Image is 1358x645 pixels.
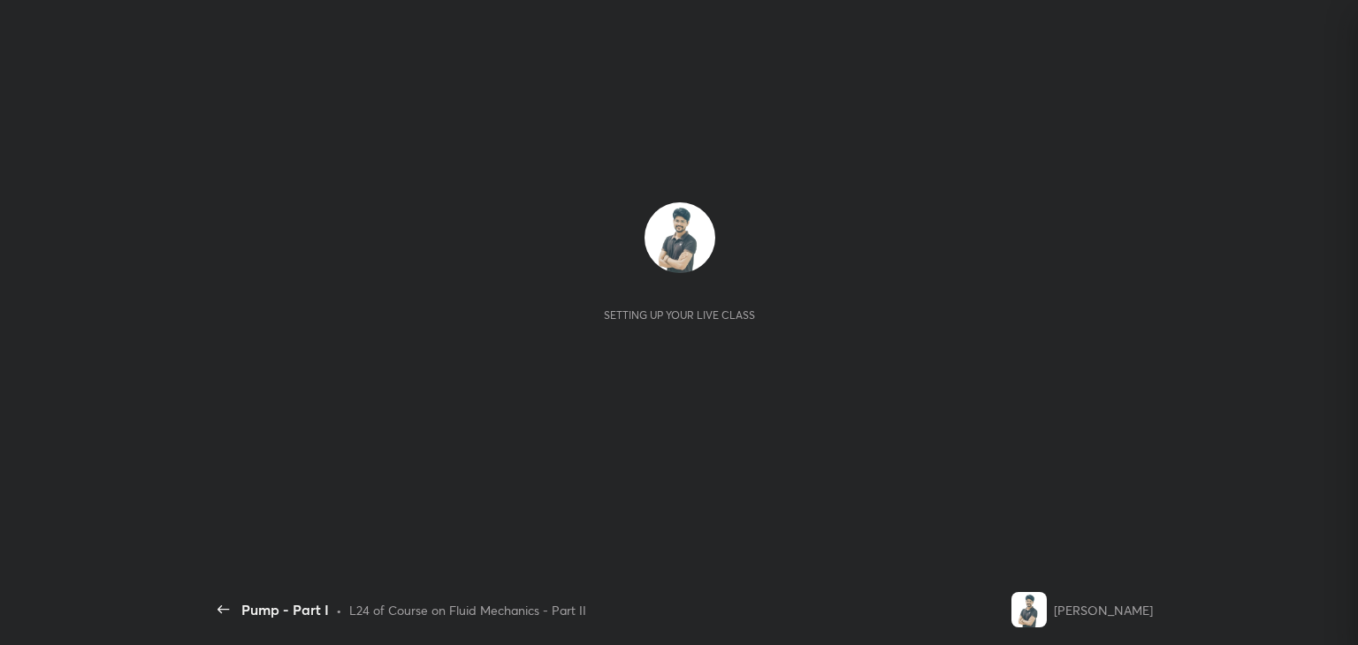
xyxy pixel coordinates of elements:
img: 91ee9b6d21d04924b6058f461868569a.jpg [1011,592,1047,627]
div: Setting up your live class [604,308,755,322]
img: 91ee9b6d21d04924b6058f461868569a.jpg [645,202,715,273]
div: • [336,601,342,619]
div: L24 of Course on Fluid Mechanics - Part II [349,601,586,619]
div: Pump - Part I [241,599,329,620]
div: [PERSON_NAME] [1054,601,1153,619]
